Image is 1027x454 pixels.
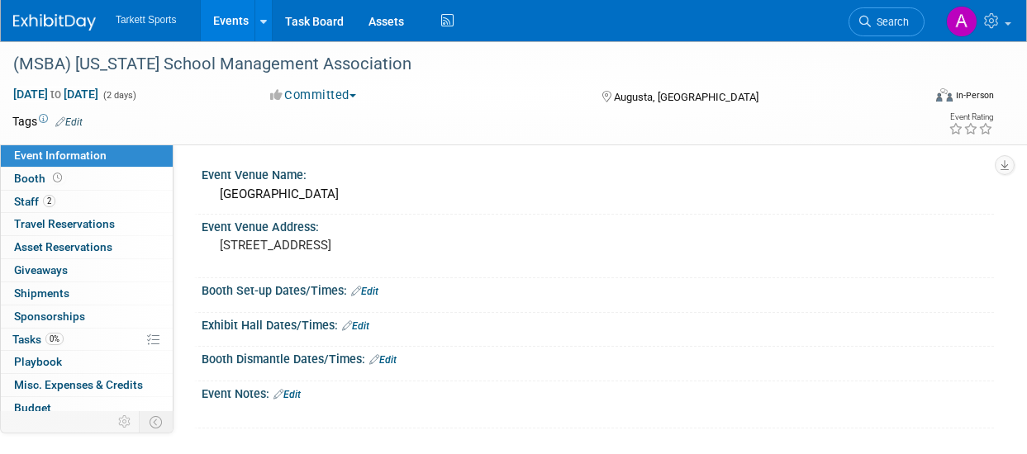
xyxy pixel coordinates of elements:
a: Shipments [1,282,173,305]
div: Event Format [851,86,994,111]
span: Tarkett Sports [116,14,176,26]
a: Sponsorships [1,305,173,328]
a: Edit [273,389,301,400]
a: Edit [342,320,369,332]
a: Edit [55,116,83,128]
a: Misc. Expenses & Credits [1,374,173,396]
a: Giveaways [1,259,173,281]
span: 0% [45,333,64,345]
a: Booth [1,168,173,190]
span: Shipments [14,286,69,300]
span: (2 days) [102,90,136,101]
span: Playbook [14,355,62,368]
a: Tasks0% [1,329,173,351]
div: Event Venue Address: [202,215,994,235]
pre: [STREET_ADDRESS] [220,238,514,253]
div: Booth Dismantle Dates/Times: [202,347,994,368]
img: ExhibitDay [13,14,96,31]
span: 2 [43,195,55,207]
div: Event Venue Name: [202,163,994,183]
span: Booth not reserved yet [50,172,65,184]
span: Search [871,16,909,28]
a: Budget [1,397,173,419]
div: (MSBA) [US_STATE] School Management Association [7,50,911,79]
td: Personalize Event Tab Strip [111,411,140,433]
span: Travel Reservations [14,217,115,230]
span: Asset Reservations [14,240,112,253]
a: Edit [351,286,378,297]
div: Exhibit Hall Dates/Times: [202,313,994,334]
span: Sponsorships [14,310,85,323]
td: Tags [12,113,83,130]
button: Committed [264,87,363,104]
span: Staff [14,195,55,208]
span: Tasks [12,333,64,346]
a: Event Information [1,144,173,167]
td: Toggle Event Tabs [140,411,174,433]
div: In-Person [955,89,994,102]
div: Booth Set-up Dates/Times: [202,278,994,300]
a: Travel Reservations [1,213,173,235]
span: Budget [14,401,51,414]
span: to [48,87,64,101]
div: Event Notes: [202,381,994,403]
a: Edit [369,354,397,366]
div: Event Rating [949,113,993,121]
span: [DATE] [DATE] [12,87,99,102]
span: Event Information [14,149,107,162]
span: Giveaways [14,263,68,277]
span: Augusta, [GEOGRAPHIC_DATA] [614,91,758,103]
img: Adam Winnicky [946,6,977,37]
a: Search [849,7,925,36]
a: Asset Reservations [1,236,173,258]
a: Playbook [1,351,173,373]
img: Format-Inperson.png [936,88,953,102]
span: Misc. Expenses & Credits [14,378,143,391]
a: Staff2 [1,191,173,213]
div: [GEOGRAPHIC_DATA] [214,182,982,207]
span: Booth [14,172,65,185]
